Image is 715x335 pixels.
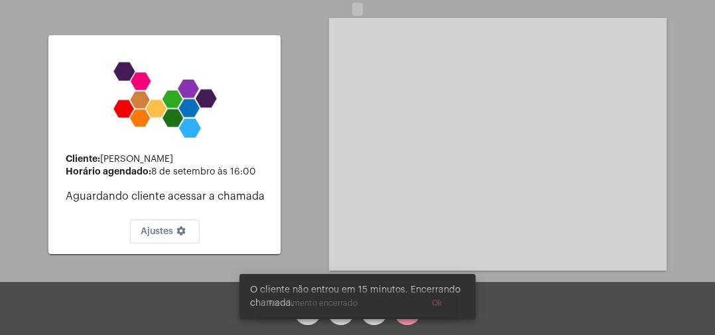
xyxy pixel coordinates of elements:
[66,167,270,177] div: 8 de setembro às 16:00
[130,220,200,243] button: Ajustes
[443,299,456,308] span: Ok
[141,227,189,236] span: Ajustes
[66,154,100,163] strong: Cliente:
[66,154,270,165] div: [PERSON_NAME]
[66,167,151,176] strong: Horário agendado:
[254,297,357,310] span: Atendimento encerrado
[105,52,224,145] img: 7bf4c2a9-cb5a-6366-d80e-59e5d4b2024a.png
[66,190,270,202] p: Aguardando cliente acessar a chamada
[173,226,189,241] mat-icon: settings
